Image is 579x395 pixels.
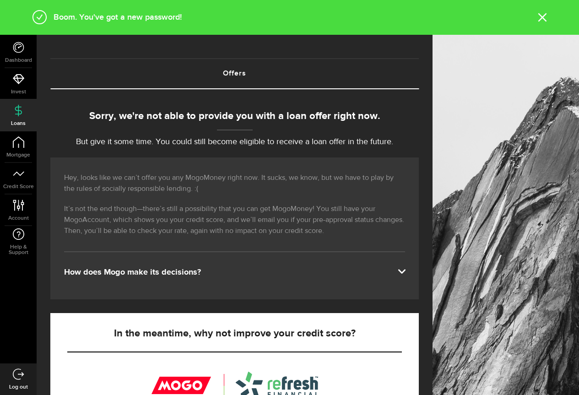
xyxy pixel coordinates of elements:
[50,136,419,148] p: But give it some time. You could still become eligible to receive a loan offer in the future.
[50,109,419,124] div: Sorry, we're not able to provide you with a loan offer right now.
[64,267,405,278] div: How does Mogo make its decisions?
[50,58,419,89] ul: Tabs Navigation
[50,59,419,88] a: Offers
[64,204,405,237] p: It’s not the end though—there’s still a possibility that you can get MogoMoney! You still have yo...
[67,328,402,339] h5: In the meantime, why not improve your credit score?
[47,11,538,23] div: Boom. You've got a new password!
[64,173,405,195] p: Hey, looks like we can’t offer you any MogoMoney right now. It sucks, we know, but we have to pla...
[541,357,579,395] iframe: LiveChat chat widget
